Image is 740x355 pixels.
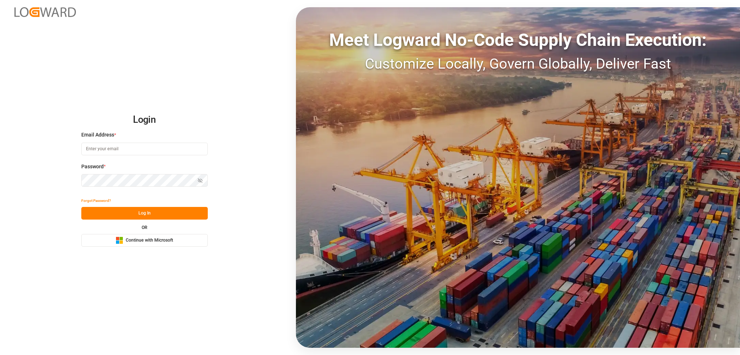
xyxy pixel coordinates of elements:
[296,53,740,75] div: Customize Locally, Govern Globally, Deliver Fast
[126,237,173,244] span: Continue with Microsoft
[81,131,114,139] span: Email Address
[81,163,104,170] span: Password
[81,143,208,155] input: Enter your email
[81,194,111,207] button: Forgot Password?
[81,108,208,131] h2: Login
[81,234,208,247] button: Continue with Microsoft
[296,27,740,53] div: Meet Logward No-Code Supply Chain Execution:
[81,207,208,220] button: Log In
[142,225,147,230] small: OR
[14,7,76,17] img: Logward_new_orange.png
